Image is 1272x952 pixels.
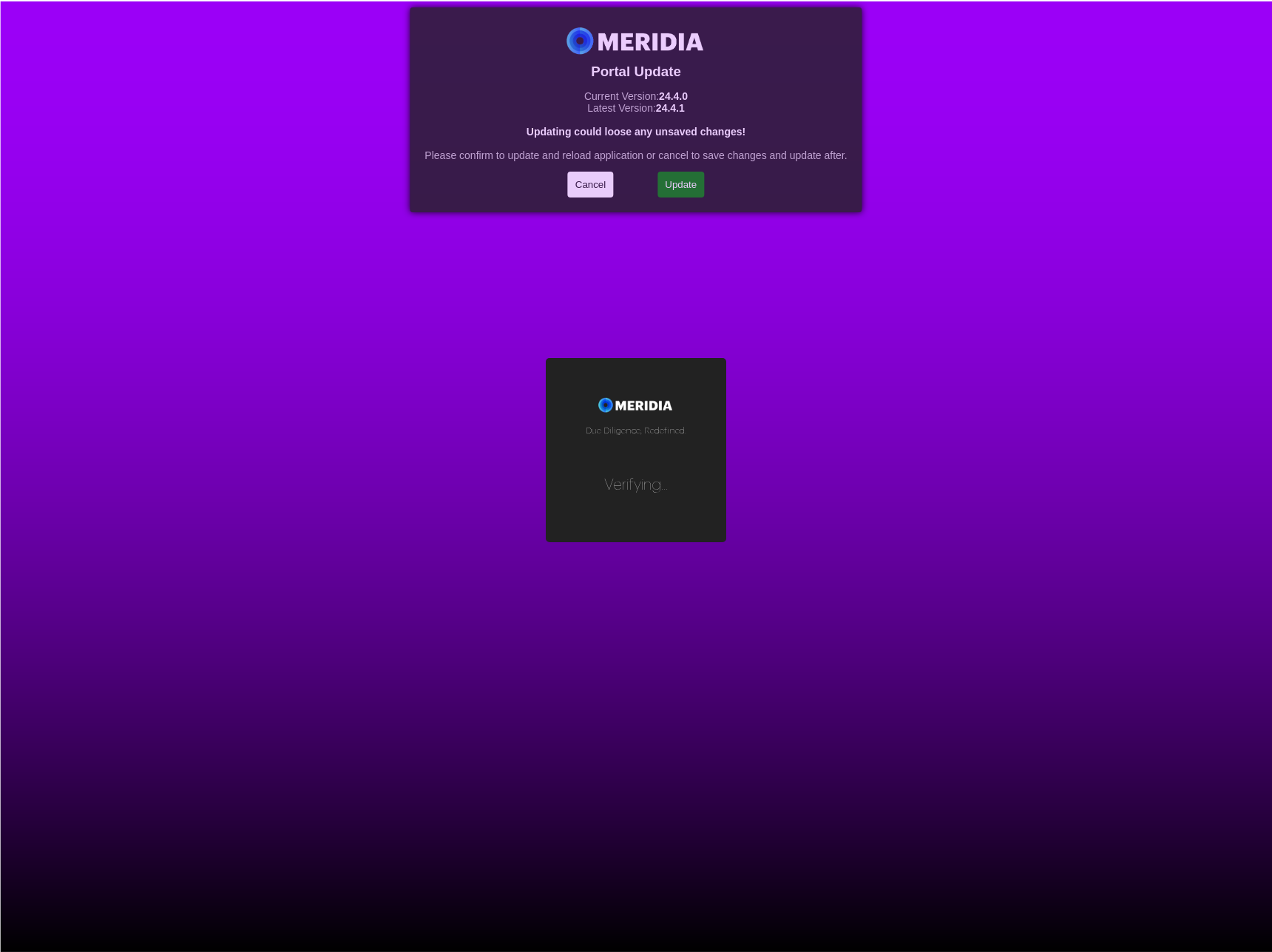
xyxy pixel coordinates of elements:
[527,126,745,138] strong: Updating could loose any unsaved changes!
[562,22,710,61] img: Meridia Logo
[659,90,688,102] strong: 24.4.0
[657,172,704,198] button: Update
[656,102,685,114] strong: 24.4.1
[424,64,847,80] h3: Portal Update
[568,172,614,198] button: Cancel
[424,90,847,161] p: Current Version: Latest Version: Please confirm to update and reload application or cancel to sav...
